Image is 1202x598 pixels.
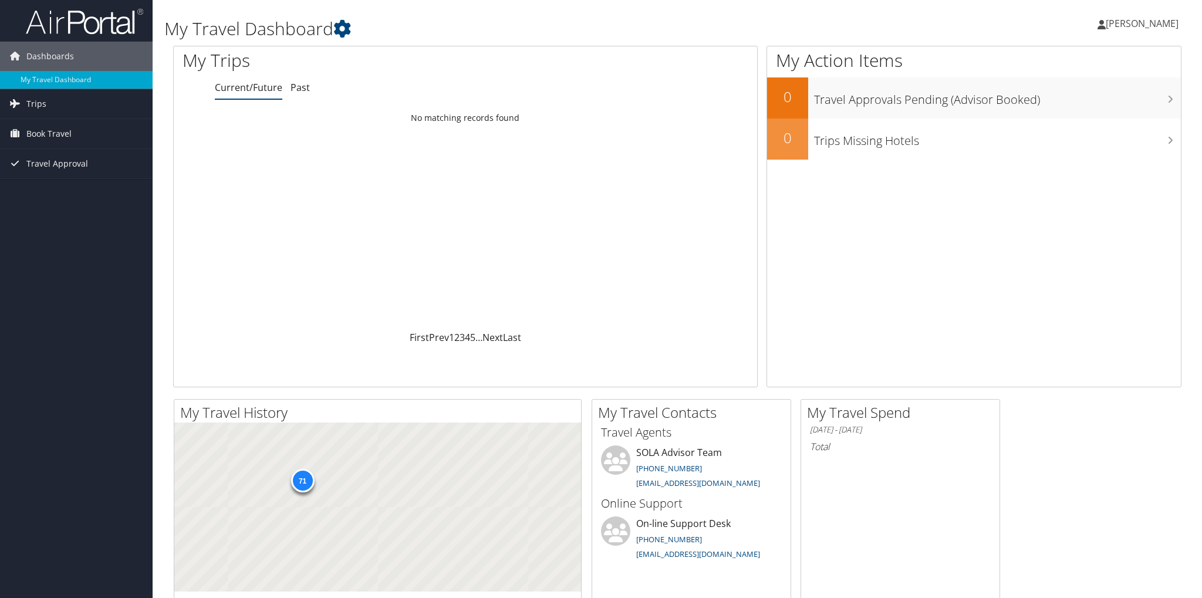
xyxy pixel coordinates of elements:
h2: My Travel History [180,403,581,423]
span: [PERSON_NAME] [1106,17,1179,30]
a: 5 [470,331,475,344]
h1: My Action Items [767,48,1181,73]
a: Current/Future [215,81,282,94]
li: SOLA Advisor Team [595,445,788,494]
a: [EMAIL_ADDRESS][DOMAIN_NAME] [636,478,760,488]
a: Prev [429,331,449,344]
span: Trips [26,89,46,119]
span: … [475,331,482,344]
h1: My Trips [183,48,505,73]
h2: My Travel Spend [807,403,1000,423]
span: Book Travel [26,119,72,148]
span: Travel Approval [26,149,88,178]
h3: Trips Missing Hotels [814,127,1181,149]
li: On-line Support Desk [595,516,788,565]
a: 0Travel Approvals Pending (Advisor Booked) [767,77,1181,119]
h2: 0 [767,87,808,107]
a: 1 [449,331,454,344]
a: [EMAIL_ADDRESS][DOMAIN_NAME] [636,549,760,559]
a: 4 [465,331,470,344]
h3: Travel Approvals Pending (Advisor Booked) [814,86,1181,108]
a: [PHONE_NUMBER] [636,463,702,474]
h3: Online Support [601,495,782,512]
a: 2 [454,331,460,344]
a: First [410,331,429,344]
td: No matching records found [174,107,757,129]
a: Past [291,81,310,94]
h6: Total [810,440,991,453]
a: 0Trips Missing Hotels [767,119,1181,160]
span: Dashboards [26,42,74,71]
img: airportal-logo.png [26,8,143,35]
a: [PHONE_NUMBER] [636,534,702,545]
div: 71 [291,469,314,492]
a: 3 [460,331,465,344]
a: Next [482,331,503,344]
h3: Travel Agents [601,424,782,441]
h2: 0 [767,128,808,148]
a: Last [503,331,521,344]
h2: My Travel Contacts [598,403,791,423]
a: [PERSON_NAME] [1098,6,1190,41]
h6: [DATE] - [DATE] [810,424,991,435]
h1: My Travel Dashboard [164,16,848,41]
